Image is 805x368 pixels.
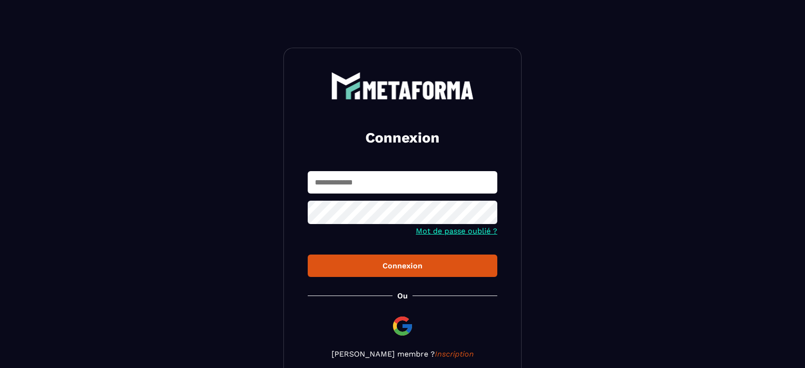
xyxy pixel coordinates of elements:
p: [PERSON_NAME] membre ? [308,349,497,358]
h2: Connexion [319,128,486,147]
img: logo [331,72,474,100]
p: Ou [397,291,408,300]
a: logo [308,72,497,100]
button: Connexion [308,255,497,277]
a: Inscription [435,349,474,358]
img: google [391,315,414,337]
a: Mot de passe oublié ? [416,226,497,235]
div: Connexion [315,261,490,270]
